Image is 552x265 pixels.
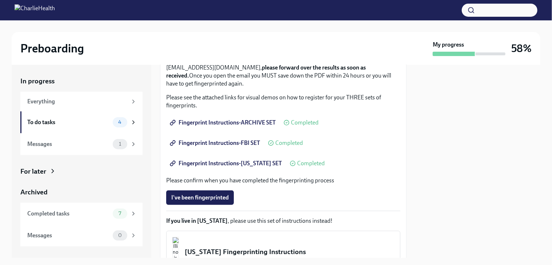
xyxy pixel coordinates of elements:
[27,118,110,126] div: To do tasks
[114,233,126,238] span: 0
[171,194,229,201] span: I've been fingerprinted
[166,56,400,88] p: Please note: Once printed, You will receive the FBI results directly to your personal email from ...
[166,94,400,110] p: Please see the attached links for visual demos on how to register for your THREE sets of fingerpr...
[166,190,234,205] button: I've been fingerprinted
[20,111,143,133] a: To do tasks4
[114,119,126,125] span: 4
[20,76,143,86] a: In progress
[166,115,281,130] a: Fingerprint Instructions-ARCHIVE SET
[27,232,110,240] div: Messages
[166,177,400,185] p: Please confirm when you have completed the fingerprinting process
[511,42,532,55] h3: 58%
[20,187,143,197] a: Archived
[185,257,394,264] div: PDF Document • 8 pages
[171,139,260,147] span: Fingerprint Instructions-FBI SET
[15,4,55,16] img: CharlieHealth
[20,167,46,176] div: For later
[20,225,143,246] a: Messages0
[20,167,143,176] a: For later
[20,203,143,225] a: Completed tasks7
[166,217,228,224] strong: If you live in [US_STATE]
[115,141,125,147] span: 1
[166,156,287,171] a: Fingerprint Instructions-[US_STATE] SET
[20,133,143,155] a: Messages1
[27,98,127,106] div: Everything
[433,41,464,49] strong: My progress
[27,140,110,148] div: Messages
[171,119,276,126] span: Fingerprint Instructions-ARCHIVE SET
[27,210,110,218] div: Completed tasks
[20,41,84,56] h2: Preboarding
[166,136,265,150] a: Fingerprint Instructions-FBI SET
[114,211,125,216] span: 7
[291,120,319,126] span: Completed
[20,92,143,111] a: Everything
[297,161,325,166] span: Completed
[275,140,303,146] span: Completed
[166,217,400,225] p: , please use this set of instructions instead!
[171,160,282,167] span: Fingerprint Instructions-[US_STATE] SET
[185,247,394,257] div: [US_STATE] Fingerprinting Instructions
